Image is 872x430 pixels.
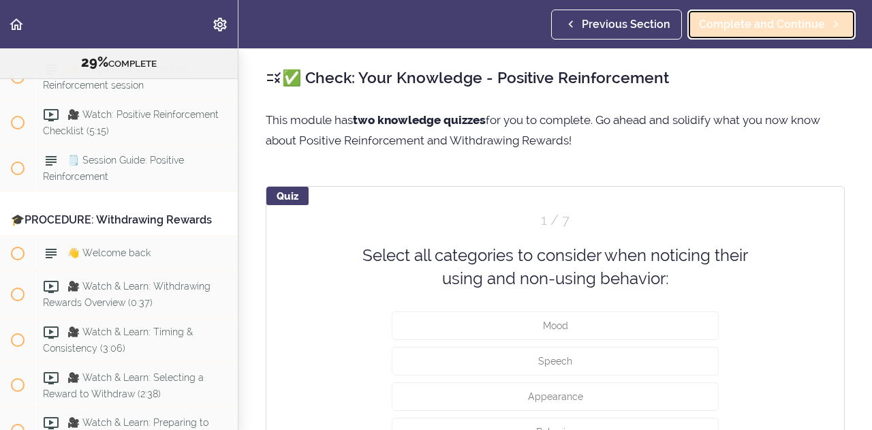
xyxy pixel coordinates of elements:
span: 🎥 Watch: Positive Reinforcement Checklist (5:15) [43,109,219,136]
span: 🗒️ Session Guide: Positive Reinforcement [43,155,184,181]
p: This module has for you to complete. Go ahead and solidify what you now know about Positive Reinf... [266,110,845,151]
span: Speech [538,355,572,366]
span: Mood [543,320,568,331]
a: Complete and Continue [687,10,856,40]
span: Previous Section [582,16,670,33]
span: 👋 Welcome back [67,247,151,258]
span: 🎥 Watch & Learn: Selecting a Reward to Withdraw (2:38) [43,372,204,399]
span: 29% [81,54,108,70]
h2: ✅ Check: Your Knowledge - Positive Reinforcement [266,66,845,89]
div: Question 1 out of 7 [392,211,719,230]
span: Appearance [528,390,583,401]
button: Appearance [392,382,719,410]
div: Quiz [266,187,309,205]
div: COMPLETE [17,54,221,72]
div: Select all categories to consider when noticing their using and non-using behavior: [358,244,753,291]
button: Speech [392,346,719,375]
span: 🎥 Watch & Learn: Timing & Consistency (3:06) [43,326,193,353]
span: Complete and Continue [699,16,825,33]
svg: Settings Menu [212,16,228,33]
svg: Back to course curriculum [8,16,25,33]
span: 🎥 Watch & Learn: Withdrawing Rewards Overview (0:37) [43,281,211,307]
strong: two knowledge quizzes [353,113,486,127]
a: Previous Section [551,10,682,40]
button: Mood [392,311,719,339]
